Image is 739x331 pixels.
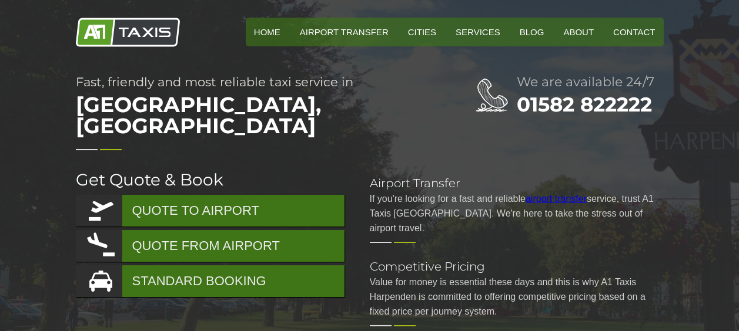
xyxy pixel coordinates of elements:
[76,88,429,142] span: [GEOGRAPHIC_DATA], [GEOGRAPHIC_DATA]
[370,177,664,189] h2: Airport Transfer
[400,18,444,46] a: Cities
[292,18,397,46] a: Airport Transfer
[76,265,345,297] a: STANDARD BOOKING
[76,195,345,227] a: QUOTE TO AIRPORT
[370,261,664,272] h2: Competitive Pricing
[76,76,429,142] h1: Fast, friendly and most reliable taxi service in
[370,191,664,235] p: If you're looking for a fast and reliable service, trust A1 Taxis [GEOGRAPHIC_DATA]. We're here t...
[447,18,509,46] a: Services
[76,230,345,262] a: QUOTE FROM AIRPORT
[605,18,663,46] a: Contact
[526,194,587,204] a: airport transfer
[76,18,180,47] img: A1 Taxis
[517,92,652,117] a: 01582 822222
[246,18,289,46] a: HOME
[76,171,346,188] h2: Get Quote & Book
[517,76,664,89] h2: We are available 24/7
[370,275,664,319] p: Value for money is essential these days and this is why A1 Taxis Harpenden is committed to offeri...
[511,18,553,46] a: Blog
[555,18,602,46] a: About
